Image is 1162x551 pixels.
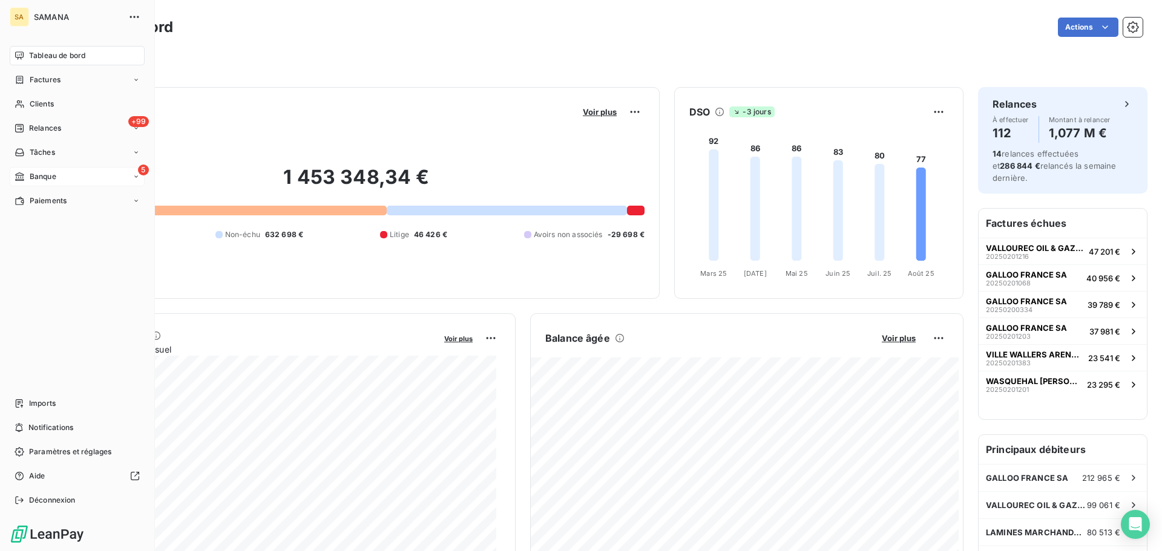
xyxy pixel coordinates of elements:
[10,46,145,65] a: Tableau de bord
[1088,300,1120,310] span: 39 789 €
[30,99,54,109] span: Clients
[1121,510,1150,539] div: Open Intercom Messenger
[1082,473,1120,483] span: 212 965 €
[29,471,45,481] span: Aide
[414,229,447,240] span: 46 426 €
[10,466,145,486] a: Aide
[30,195,67,206] span: Paiements
[993,123,1029,143] h4: 112
[986,473,1068,483] span: GALLOO FRANCE SA
[10,94,145,114] a: Clients
[986,279,1031,287] span: 20250201068
[867,269,891,278] tspan: Juil. 25
[1049,116,1111,123] span: Montant à relancer
[608,229,645,240] span: -29 698 €
[993,149,1117,183] span: relances effectuées et relancés la semaine dernière.
[979,264,1147,291] button: GALLOO FRANCE SA2025020106840 956 €
[29,398,56,409] span: Imports
[29,446,111,457] span: Paramètres et réglages
[986,243,1084,253] span: VALLOUREC OIL & GAZ FRANCE C/O VALLOUREC SSC
[878,333,919,344] button: Voir plus
[986,296,1067,306] span: GALLOO FRANCE SA
[744,269,767,278] tspan: [DATE]
[1087,380,1120,390] span: 23 295 €
[908,269,934,278] tspan: Août 25
[979,209,1147,238] h6: Factures échues
[30,74,61,85] span: Factures
[700,269,727,278] tspan: Mars 25
[545,331,610,345] h6: Balance âgée
[786,269,808,278] tspan: Mai 25
[986,350,1083,359] span: VILLE WALLERS ARENBERG
[534,229,603,240] span: Avoirs non associés
[10,524,85,544] img: Logo LeanPay
[986,386,1029,393] span: 20250201201
[583,107,617,117] span: Voir plus
[10,442,145,461] a: Paramètres et réglages
[979,435,1147,464] h6: Principaux débiteurs
[265,229,303,240] span: 632 698 €
[10,191,145,210] a: Paiements
[29,123,61,134] span: Relances
[68,165,645,201] h2: 1 453 348,34 €
[986,306,1032,313] span: 20250200334
[28,422,73,433] span: Notifications
[979,291,1147,318] button: GALLOO FRANCE SA2025020033439 789 €
[1000,161,1040,171] span: 286 844 €
[10,119,145,138] a: +99Relances
[30,171,56,182] span: Banque
[986,527,1087,537] span: LAMINES MARCHANDS EUROPEENS
[1088,353,1120,363] span: 23 541 €
[993,149,1002,158] span: 14
[441,333,476,344] button: Voir plus
[128,116,149,127] span: +99
[390,229,409,240] span: Litige
[34,12,121,22] span: SAMANA
[993,116,1029,123] span: À effectuer
[979,344,1147,371] button: VILLE WALLERS ARENBERG2025020138323 541 €
[10,167,145,186] a: 5Banque
[68,343,436,356] span: Chiffre d'affaires mensuel
[986,270,1067,279] span: GALLOO FRANCE SA
[10,394,145,413] a: Imports
[689,105,710,119] h6: DSO
[579,106,620,117] button: Voir plus
[29,50,85,61] span: Tableau de bord
[30,147,55,158] span: Tâches
[1087,527,1120,537] span: 80 513 €
[979,238,1147,264] button: VALLOUREC OIL & GAZ FRANCE C/O VALLOUREC SSC2025020121647 201 €
[1086,273,1120,283] span: 40 956 €
[882,333,916,343] span: Voir plus
[1087,500,1120,510] span: 99 061 €
[1089,247,1120,256] span: 47 201 €
[986,376,1082,386] span: WASQUEHAL [PERSON_NAME] PROJ JJ IMMO
[993,97,1037,111] h6: Relances
[1089,327,1120,336] span: 37 981 €
[729,106,774,117] span: -3 jours
[444,334,473,343] span: Voir plus
[986,323,1067,333] span: GALLOO FRANCE SA
[10,70,145,90] a: Factures
[1049,123,1111,143] h4: 1,077 M €
[29,495,76,506] span: Déconnexion
[225,229,260,240] span: Non-échu
[138,165,149,175] span: 5
[10,143,145,162] a: Tâches
[986,500,1087,510] span: VALLOUREC OIL & GAZ FRANCE C/O VALLOUREC SSC
[979,318,1147,344] button: GALLOO FRANCE SA2025020120337 981 €
[10,7,29,27] div: SA
[986,333,1031,340] span: 20250201203
[986,253,1029,260] span: 20250201216
[826,269,850,278] tspan: Juin 25
[986,359,1031,367] span: 20250201383
[1058,18,1118,37] button: Actions
[979,371,1147,397] button: WASQUEHAL [PERSON_NAME] PROJ JJ IMMO2025020120123 295 €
